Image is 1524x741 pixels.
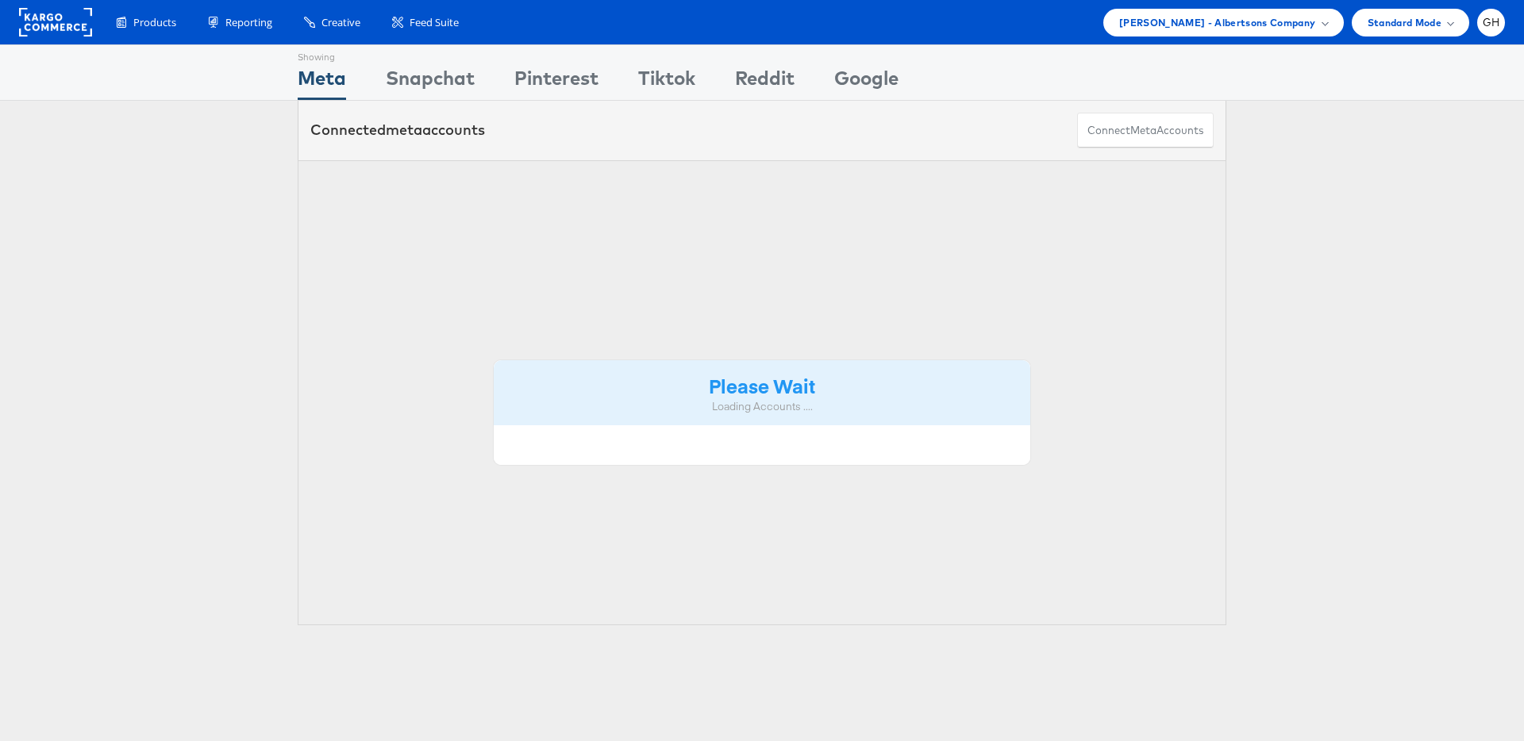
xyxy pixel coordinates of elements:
[709,372,815,398] strong: Please Wait
[514,64,598,100] div: Pinterest
[386,64,475,100] div: Snapchat
[834,64,899,100] div: Google
[735,64,795,100] div: Reddit
[133,15,176,30] span: Products
[1077,113,1214,148] button: ConnectmetaAccounts
[1130,123,1156,138] span: meta
[638,64,695,100] div: Tiktok
[1483,17,1500,28] span: GH
[298,45,346,64] div: Showing
[321,15,360,30] span: Creative
[1368,14,1441,31] span: Standard Mode
[225,15,272,30] span: Reporting
[386,121,422,139] span: meta
[298,64,346,100] div: Meta
[1119,14,1316,31] span: [PERSON_NAME] - Albertsons Company
[310,120,485,140] div: Connected accounts
[506,399,1018,414] div: Loading Accounts ....
[410,15,459,30] span: Feed Suite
